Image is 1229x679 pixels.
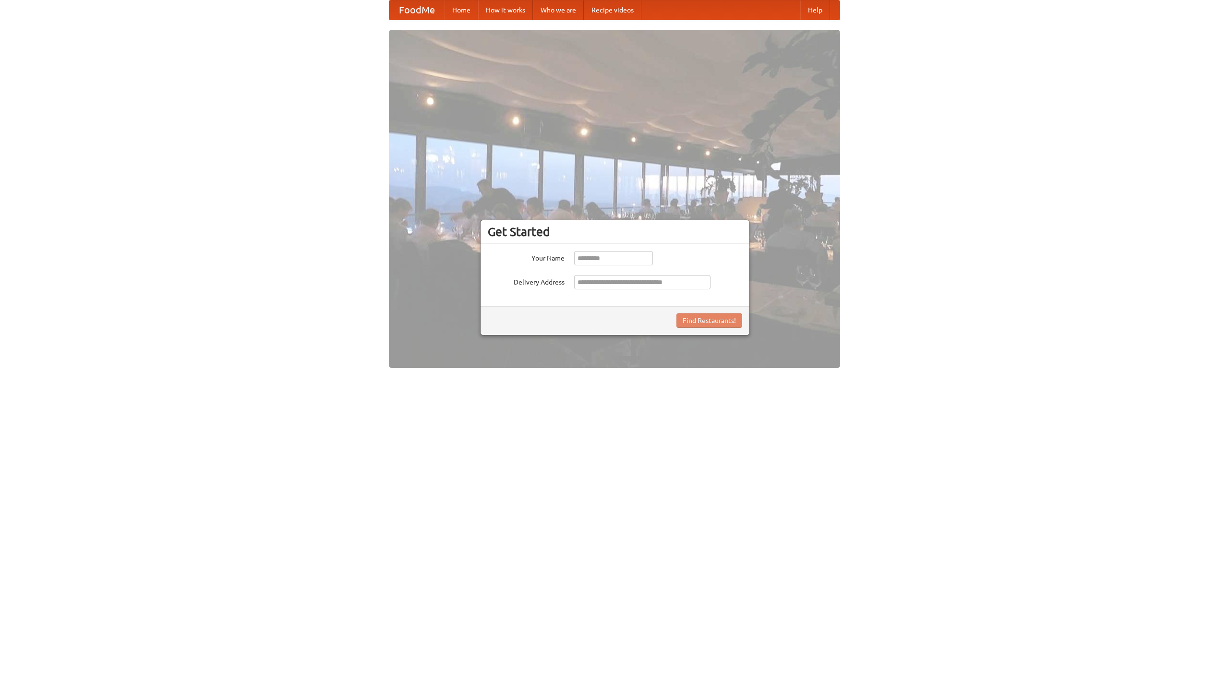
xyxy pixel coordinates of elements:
button: Find Restaurants! [676,313,742,328]
label: Delivery Address [488,275,565,287]
label: Your Name [488,251,565,263]
h3: Get Started [488,225,742,239]
a: Recipe videos [584,0,641,20]
a: Who we are [533,0,584,20]
a: FoodMe [389,0,445,20]
a: Help [800,0,830,20]
a: Home [445,0,478,20]
a: How it works [478,0,533,20]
